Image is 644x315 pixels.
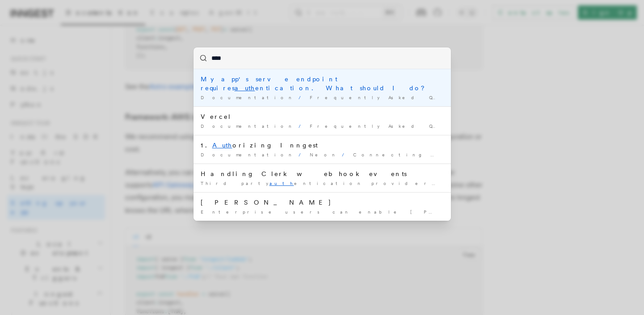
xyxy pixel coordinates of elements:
span: Neon [310,152,338,157]
span: Documentation [201,123,295,129]
div: 1. orizing Inngest [201,141,444,150]
div: Handling Clerk webhook events [201,169,444,178]
mark: auth [235,84,255,92]
span: / [342,152,349,157]
span: Frequently Asked Questions (FAQs) [310,95,535,100]
span: Frequently Asked Questions (FAQs) [310,123,535,129]
span: Documentation [201,95,295,100]
span: Connecting Neon to Inngest [353,152,535,157]
span: Documentation [201,152,295,157]
div: My app's serve endpoint requires entication. What should I do? [201,75,444,92]
div: Third party entication providers like Clerk are a fantastic … [201,180,444,187]
div: [PERSON_NAME] [201,198,444,207]
div: Vercel [201,112,444,121]
mark: Auth [212,142,232,149]
span: / [299,123,306,129]
mark: auth [269,181,294,186]
div: Enterprise users can enable [PERSON_NAME] entication to access their account … [201,209,444,215]
span: / [299,95,306,100]
span: / [299,152,306,157]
